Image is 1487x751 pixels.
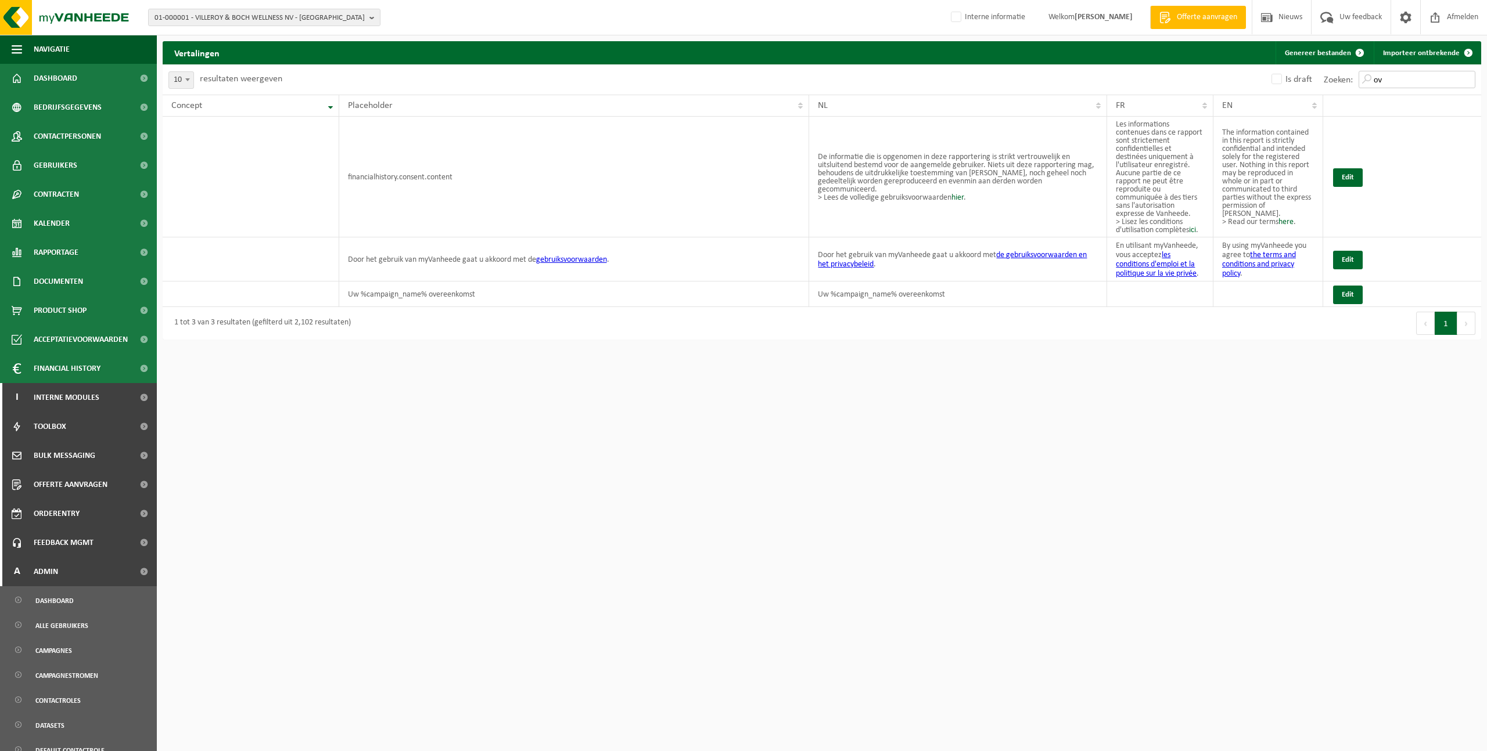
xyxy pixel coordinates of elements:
span: Placeholder [348,101,393,110]
button: Genereer bestanden [1276,41,1371,64]
a: here [1278,218,1294,226]
p: The information contained in this report is strictly confidential and intended solely for the reg... [1222,129,1314,218]
span: Campagnestromen [35,665,98,687]
button: Next [1457,312,1475,335]
button: Edit [1333,286,1363,304]
label: Interne informatie [949,9,1025,26]
span: EN [1222,101,1233,110]
span: Orderentry Goedkeuring [34,499,131,528]
span: NL [818,101,828,110]
strong: [PERSON_NAME] [1075,13,1133,21]
button: Edit [1333,168,1363,187]
span: Acceptatievoorwaarden [34,325,128,354]
a: Campagnes [3,639,154,661]
button: Importeer ontbrekende [1374,41,1480,64]
span: Bulk Messaging [34,441,95,470]
td: Uw %campaign_name% overeenkomst [809,281,1107,307]
span: Contracten [34,180,79,209]
button: 01-000001 - VILLEROY & BOCH WELLNESS NV - [GEOGRAPHIC_DATA] [148,9,380,26]
a: the terms and conditions and privacy policy [1222,251,1296,278]
a: Offerte aanvragen [1150,6,1246,29]
td: En utilisant myVanheede, vous acceptez . [1107,237,1213,281]
a: hier [951,193,964,202]
span: Dashboard [35,590,74,612]
span: A [12,557,22,586]
span: Toolbox [34,412,66,441]
span: Offerte aanvragen [34,470,107,499]
td: Uw %campaign_name% overeenkomst [339,281,810,307]
button: Previous [1416,312,1435,335]
p: Les informations contenues dans ce rapport sont strictement confidentielles et destinées uniqueme... [1116,121,1204,218]
span: Navigatie [34,35,70,64]
span: Gebruikers [34,151,77,180]
p: > Read our terms . [1222,218,1314,226]
a: Contactroles [3,689,154,711]
a: Campagnestromen [3,664,154,686]
span: Feedback MGMT [34,528,94,557]
button: Edit [1333,251,1363,269]
span: Admin [34,557,58,586]
a: ici [1189,226,1196,234]
button: 1 [1435,312,1457,335]
span: Documenten [34,267,83,296]
h2: Vertalingen [163,41,231,64]
span: FR [1116,101,1125,110]
span: Datasets [35,714,64,736]
a: gebruiksvoorwaarden [536,255,607,264]
p: > Lisez les conditions d'utilisation complètes . [1116,218,1204,234]
td: By using myVanheede you agree to . [1213,237,1323,281]
span: Campagnes [35,640,72,662]
a: Alle gebruikers [3,614,154,636]
td: Door het gebruik van myVanheede gaat u akkoord met . [809,237,1107,281]
span: Contactpersonen [34,122,101,151]
p: De informatie die is opgenomen in deze rapportering is strikt vertrouwelijk en uitsluitend bestem... [818,153,1098,194]
span: Financial History [34,354,100,383]
span: Dashboard [34,64,77,93]
td: financialhistory.consent.content [339,117,810,237]
label: Zoeken: [1324,75,1353,85]
a: de gebruiksvoorwaarden en het privacybeleid [818,251,1087,269]
span: I [12,383,22,412]
span: 10 [169,72,193,88]
span: Bedrijfsgegevens [34,93,102,122]
span: 10 [168,71,194,89]
span: Offerte aanvragen [1174,12,1240,23]
td: Door het gebruik van myVanheede gaat u akkoord met de . [339,237,810,281]
span: Alle gebruikers [35,615,88,637]
label: Is draft [1269,71,1312,88]
span: Rapportage [34,238,78,267]
a: les conditions d'emploi et la politique sur la vie privée [1116,251,1197,278]
div: 1 tot 3 van 3 resultaten (gefilterd uit 2,102 resultaten) [168,313,351,334]
span: Contactroles [35,689,81,712]
label: resultaten weergeven [200,74,282,84]
span: Kalender [34,209,70,238]
span: Interne modules [34,383,99,412]
span: Concept [171,101,202,110]
a: Datasets [3,714,154,736]
span: Product Shop [34,296,87,325]
p: > Lees de volledige gebruiksvoorwaarden . [818,194,1098,202]
a: Dashboard [3,589,154,611]
span: 01-000001 - VILLEROY & BOCH WELLNESS NV - [GEOGRAPHIC_DATA] [155,9,365,27]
